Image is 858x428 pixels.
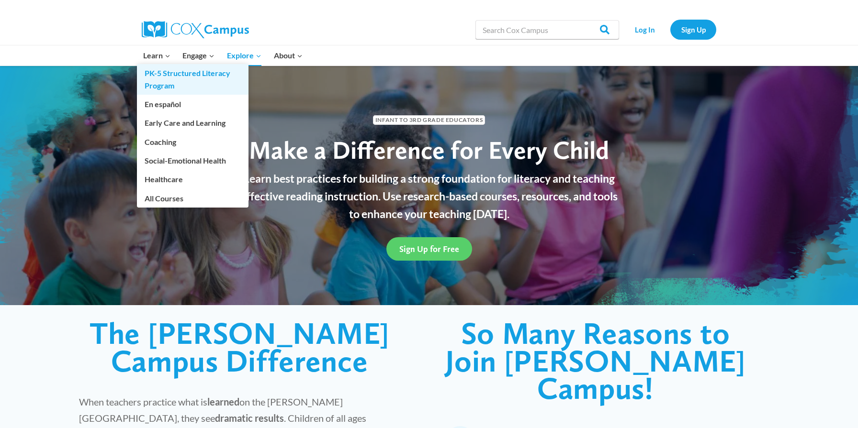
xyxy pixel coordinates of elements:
[137,170,248,188] a: Healthcare
[137,152,248,170] a: Social-Emotional Health
[137,189,248,207] a: All Courses
[670,20,716,39] a: Sign Up
[142,21,249,38] img: Cox Campus
[386,237,472,261] a: Sign Up for Free
[177,45,221,66] button: Child menu of Engage
[137,45,308,66] nav: Primary Navigation
[137,132,248,151] a: Coaching
[235,170,623,222] p: Learn best practices for building a strong foundation for literacy and teaching effective reading...
[624,20,666,39] a: Log In
[137,45,177,66] button: Child menu of Learn
[445,315,745,406] span: So Many Reasons to Join [PERSON_NAME] Campus!
[137,95,248,113] a: En español
[221,45,268,66] button: Child menu of Explore
[373,115,485,124] span: Infant to 3rd Grade Educators
[207,396,239,407] strong: learned
[475,20,619,39] input: Search Cox Campus
[399,244,459,254] span: Sign Up for Free
[215,412,284,424] strong: dramatic results
[137,64,248,95] a: PK-5 Structured Literacy Program
[90,315,389,379] span: The [PERSON_NAME] Campus Difference
[624,20,716,39] nav: Secondary Navigation
[137,114,248,132] a: Early Care and Learning
[249,135,609,165] span: Make a Difference for Every Child
[268,45,309,66] button: Child menu of About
